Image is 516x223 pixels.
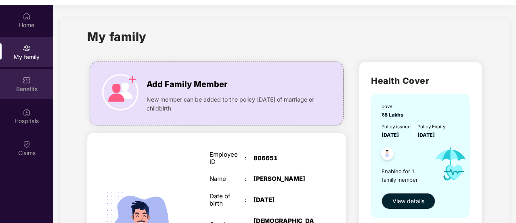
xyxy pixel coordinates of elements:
div: Date of birth [210,193,245,207]
div: Employee ID [210,151,245,166]
div: cover [382,103,406,110]
img: svg+xml;base64,PHN2ZyBpZD0iSG9tZSIgeG1sbnM9Imh0dHA6Ly93d3cudzMub3JnLzIwMDAvc3ZnIiB3aWR0aD0iMjAiIG... [23,12,31,20]
span: [DATE] [417,132,435,138]
span: Enabled for 1 family member [382,167,428,184]
div: Policy Expiry [417,123,445,130]
h1: My family [87,28,147,46]
span: [DATE] [382,132,399,138]
img: svg+xml;base64,PHN2ZyB4bWxucz0iaHR0cDovL3d3dy53My5vcmcvMjAwMC9zdmciIHdpZHRoPSI0OC45NDMiIGhlaWdodD... [378,145,397,165]
h2: Health Cover [371,74,470,87]
img: svg+xml;base64,PHN2ZyBpZD0iSG9zcGl0YWxzIiB4bWxucz0iaHR0cDovL3d3dy53My5vcmcvMjAwMC9zdmciIHdpZHRoPS... [23,108,31,116]
span: Add Family Member [147,78,227,91]
div: [PERSON_NAME] [254,175,315,183]
div: 806651 [254,155,315,162]
div: Name [210,175,245,183]
img: icon [428,139,474,189]
span: New member can be added to the policy [DATE] of marriage or childbirth. [147,95,318,113]
div: Policy issued [382,123,411,130]
span: View details [392,197,424,206]
img: svg+xml;base64,PHN2ZyBpZD0iQ2xhaW0iIHhtbG5zPSJodHRwOi8vd3d3LnczLm9yZy8yMDAwL3N2ZyIgd2lkdGg9IjIwIi... [23,140,31,148]
img: svg+xml;base64,PHN2ZyB3aWR0aD0iMjAiIGhlaWdodD0iMjAiIHZpZXdCb3g9IjAgMCAyMCAyMCIgZmlsbD0ibm9uZSIgeG... [23,44,31,52]
div: [DATE] [254,196,315,204]
div: : [245,155,254,162]
div: : [245,196,254,204]
span: ₹8 Lakhs [382,112,406,118]
button: View details [382,193,435,209]
div: : [245,175,254,183]
img: svg+xml;base64,PHN2ZyBpZD0iQmVuZWZpdHMiIHhtbG5zPSJodHRwOi8vd3d3LnczLm9yZy8yMDAwL3N2ZyIgd2lkdGg9Ij... [23,76,31,84]
img: icon [102,74,138,110]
